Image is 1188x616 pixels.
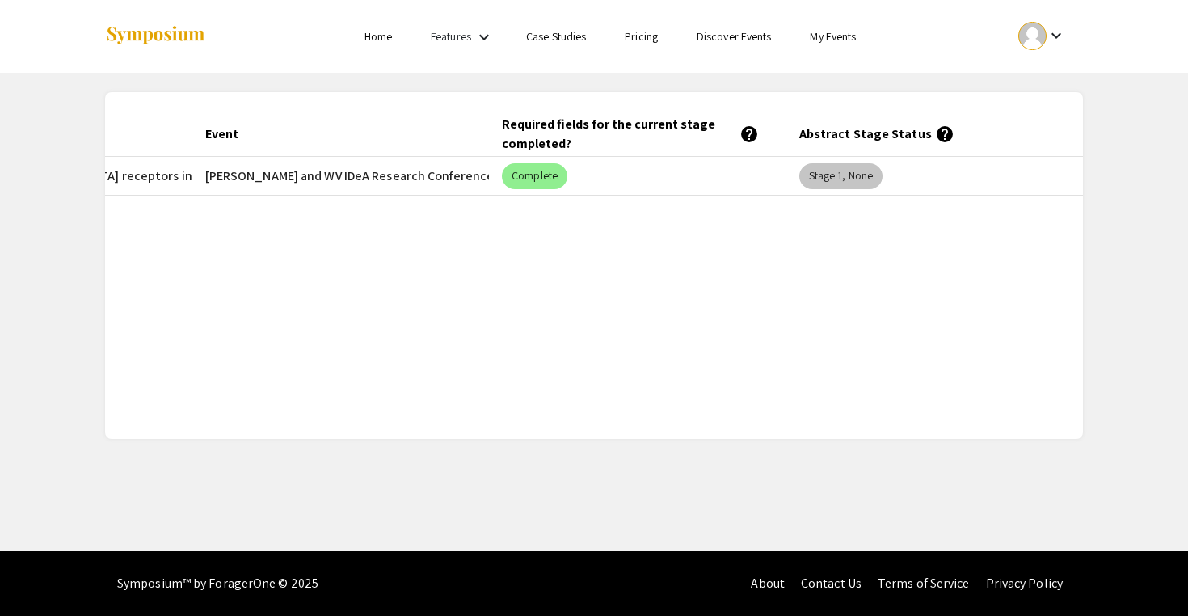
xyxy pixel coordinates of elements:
[526,29,586,44] a: Case Studies
[878,575,970,592] a: Terms of Service
[786,112,1084,157] mat-header-cell: Abstract Stage Status
[1001,18,1083,54] button: Expand account dropdown
[502,115,759,154] div: Required fields for the current stage completed?
[986,575,1063,592] a: Privacy Policy
[751,575,785,592] a: About
[502,115,773,154] div: Required fields for the current stage completed?help
[205,124,238,144] div: Event
[625,29,658,44] a: Pricing
[935,124,954,144] mat-icon: help
[799,163,883,189] mat-chip: Stage 1, None
[431,29,471,44] a: Features
[474,27,494,47] mat-icon: Expand Features list
[117,551,318,616] div: Symposium™ by ForagerOne © 2025
[364,29,392,44] a: Home
[697,29,772,44] a: Discover Events
[810,29,856,44] a: My Events
[192,157,490,196] mat-cell: [PERSON_NAME] and WV IDeA Research Conference
[502,163,567,189] mat-chip: Complete
[739,124,759,144] mat-icon: help
[1047,26,1066,45] mat-icon: Expand account dropdown
[205,124,253,144] div: Event
[105,25,206,47] img: Symposium by ForagerOne
[801,575,862,592] a: Contact Us
[12,543,69,604] iframe: Chat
